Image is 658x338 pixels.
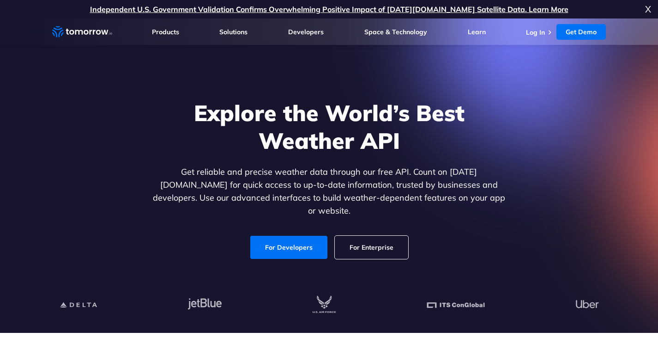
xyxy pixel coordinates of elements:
a: For Enterprise [335,236,408,259]
h1: Explore the World’s Best Weather API [151,99,507,154]
a: Learn [468,28,486,36]
a: For Developers [250,236,327,259]
a: Home link [52,25,112,39]
a: Independent U.S. Government Validation Confirms Overwhelming Positive Impact of [DATE][DOMAIN_NAM... [90,5,568,14]
a: Developers [288,28,324,36]
a: Solutions [219,28,248,36]
a: Log In [526,28,545,37]
a: Space & Technology [364,28,427,36]
a: Products [152,28,179,36]
a: Get Demo [556,24,606,40]
p: Get reliable and precise weather data through our free API. Count on [DATE][DOMAIN_NAME] for quic... [151,166,507,217]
